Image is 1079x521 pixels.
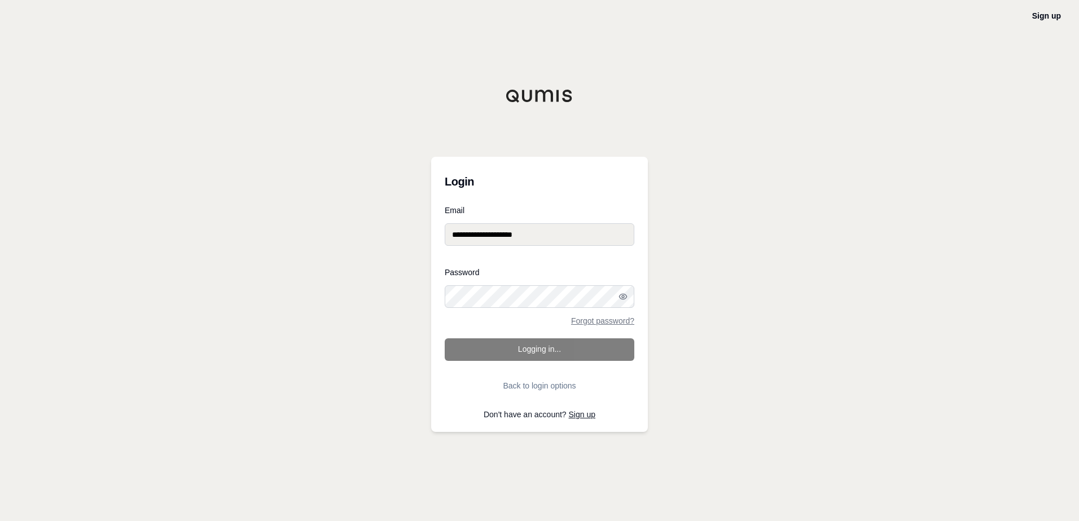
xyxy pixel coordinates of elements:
[445,268,634,276] label: Password
[506,89,573,103] img: Qumis
[445,374,634,397] button: Back to login options
[1032,11,1061,20] a: Sign up
[445,170,634,193] h3: Login
[445,206,634,214] label: Email
[571,317,634,325] a: Forgot password?
[445,410,634,418] p: Don't have an account?
[569,410,595,419] a: Sign up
